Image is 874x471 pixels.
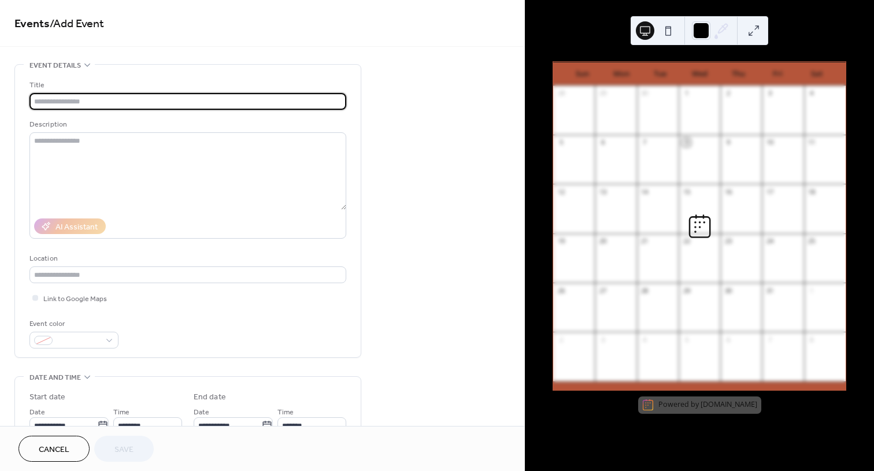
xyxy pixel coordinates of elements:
[682,335,691,344] div: 5
[641,62,680,86] div: Tue
[29,372,81,384] span: Date and time
[557,89,565,98] div: 28
[640,335,649,344] div: 4
[765,286,774,295] div: 31
[598,335,607,344] div: 3
[50,13,104,35] span: / Add Event
[640,237,649,246] div: 21
[808,335,816,344] div: 8
[29,318,116,330] div: Event color
[765,237,774,246] div: 24
[557,187,565,196] div: 12
[113,406,129,418] span: Time
[598,138,607,147] div: 6
[14,13,50,35] a: Events
[724,187,732,196] div: 16
[557,286,565,295] div: 26
[701,400,757,410] a: [DOMAIN_NAME]
[808,286,816,295] div: 1
[29,79,344,91] div: Title
[765,138,774,147] div: 10
[724,335,732,344] div: 6
[29,406,45,418] span: Date
[682,237,691,246] div: 22
[682,89,691,98] div: 1
[640,286,649,295] div: 28
[598,89,607,98] div: 29
[658,400,757,410] div: Powered by
[640,89,649,98] div: 30
[808,187,816,196] div: 18
[18,436,90,462] button: Cancel
[719,62,758,86] div: Thu
[557,138,565,147] div: 5
[808,237,816,246] div: 25
[724,237,732,246] div: 23
[29,118,344,131] div: Description
[680,62,719,86] div: Wed
[194,391,226,403] div: End date
[724,89,732,98] div: 2
[557,335,565,344] div: 2
[43,293,107,305] span: Link to Google Maps
[562,62,602,86] div: Sun
[640,138,649,147] div: 7
[758,62,798,86] div: Fri
[682,286,691,295] div: 29
[194,406,209,418] span: Date
[724,286,732,295] div: 30
[598,237,607,246] div: 20
[724,138,732,147] div: 9
[557,237,565,246] div: 19
[602,62,641,86] div: Mon
[640,187,649,196] div: 14
[39,444,69,456] span: Cancel
[765,89,774,98] div: 3
[808,89,816,98] div: 4
[29,253,344,265] div: Location
[598,286,607,295] div: 27
[765,187,774,196] div: 17
[808,138,816,147] div: 11
[29,391,65,403] div: Start date
[765,335,774,344] div: 7
[797,62,836,86] div: Sat
[682,138,691,147] div: 8
[29,60,81,72] span: Event details
[277,406,294,418] span: Time
[682,187,691,196] div: 15
[598,187,607,196] div: 13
